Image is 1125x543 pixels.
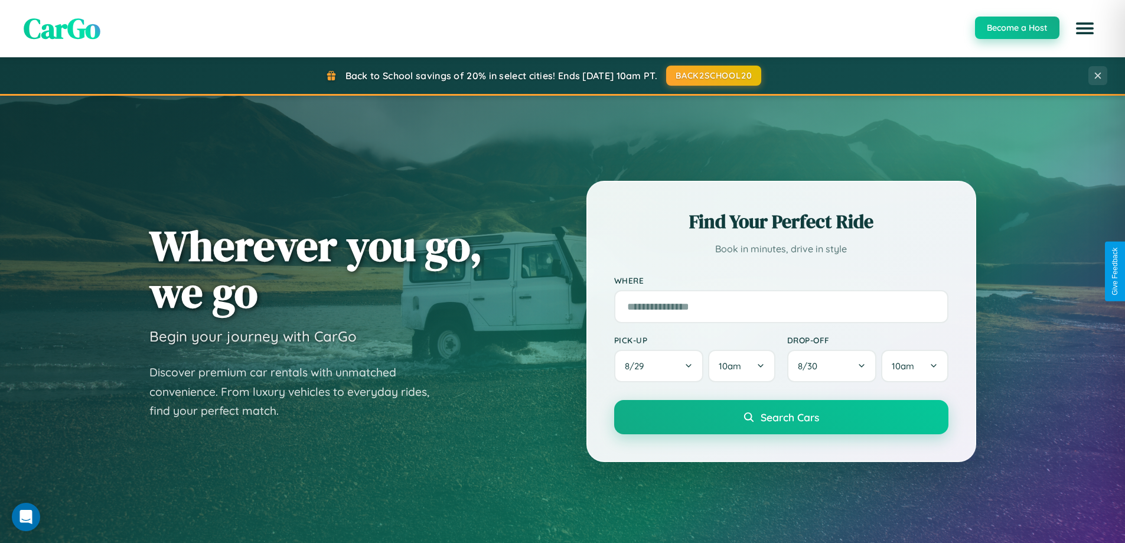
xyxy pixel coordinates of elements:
div: Give Feedback [1111,248,1119,295]
p: Discover premium car rentals with unmatched convenience. From luxury vehicles to everyday rides, ... [149,363,445,421]
button: BACK2SCHOOL20 [666,66,761,86]
button: 10am [881,350,948,382]
div: Open Intercom Messenger [12,503,40,531]
span: 10am [719,360,741,372]
label: Pick-up [614,335,775,345]
h1: Wherever you go, we go [149,222,482,316]
button: Become a Host [975,17,1059,39]
label: Drop-off [787,335,948,345]
span: 10am [892,360,914,372]
p: Book in minutes, drive in style [614,240,948,258]
h3: Begin your journey with CarGo [149,327,357,345]
span: Back to School savings of 20% in select cities! Ends [DATE] 10am PT. [345,70,657,82]
h2: Find Your Perfect Ride [614,209,948,235]
span: CarGo [24,9,100,48]
button: 8/30 [787,350,877,382]
label: Where [614,275,948,285]
button: 8/29 [614,350,704,382]
span: 8 / 30 [798,360,823,372]
button: Open menu [1068,12,1101,45]
span: 8 / 29 [625,360,650,372]
button: 10am [708,350,775,382]
span: Search Cars [761,411,819,424]
button: Search Cars [614,400,948,434]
